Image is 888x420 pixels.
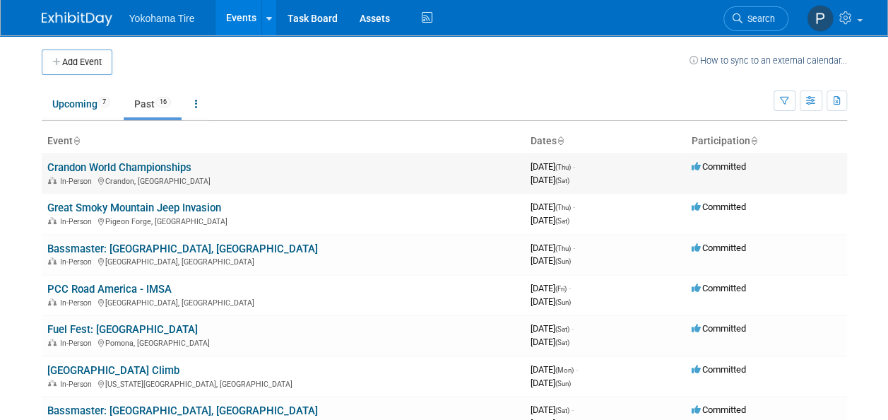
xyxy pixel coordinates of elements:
img: In-Person Event [48,257,57,264]
span: (Sun) [555,380,571,387]
span: [DATE] [531,323,574,334]
a: [GEOGRAPHIC_DATA] Climb [47,364,179,377]
a: Bassmaster: [GEOGRAPHIC_DATA], [GEOGRAPHIC_DATA] [47,404,318,417]
a: Upcoming7 [42,91,121,117]
span: In-Person [60,298,96,308]
img: ExhibitDay [42,12,112,26]
div: [US_STATE][GEOGRAPHIC_DATA], [GEOGRAPHIC_DATA] [47,378,519,389]
a: How to sync to an external calendar... [689,55,847,66]
img: In-Person Event [48,339,57,346]
div: Pigeon Forge, [GEOGRAPHIC_DATA] [47,215,519,226]
span: Committed [692,202,746,212]
span: - [573,202,575,212]
a: Past16 [124,91,182,117]
a: Sort by Participation Type [750,135,757,146]
span: [DATE] [531,296,571,307]
span: [DATE] [531,215,569,226]
div: Pomona, [GEOGRAPHIC_DATA] [47,337,519,348]
span: In-Person [60,257,96,267]
span: (Fri) [555,285,567,293]
span: [DATE] [531,378,571,388]
span: [DATE] [531,175,569,185]
span: [DATE] [531,161,575,172]
span: Committed [692,323,746,334]
span: Committed [692,404,746,415]
img: In-Person Event [48,217,57,224]
div: Crandon, [GEOGRAPHIC_DATA] [47,175,519,186]
button: Add Event [42,49,112,75]
a: Great Smoky Mountain Jeep Invasion [47,202,221,214]
span: In-Person [60,177,96,186]
th: Participation [686,129,847,153]
img: In-Person Event [48,298,57,305]
span: (Sat) [555,217,569,225]
span: [DATE] [531,337,569,347]
span: (Sat) [555,325,569,333]
span: (Sat) [555,407,569,414]
span: Yokohama Tire [129,13,195,24]
span: - [573,161,575,172]
span: [DATE] [531,364,578,375]
span: (Thu) [555,163,571,171]
img: In-Person Event [48,177,57,184]
span: 16 [155,97,171,107]
img: Paris Hull [807,5,834,32]
a: Sort by Start Date [557,135,564,146]
span: Committed [692,243,746,253]
div: [GEOGRAPHIC_DATA], [GEOGRAPHIC_DATA] [47,296,519,308]
span: Committed [692,161,746,172]
span: Committed [692,364,746,375]
a: Fuel Fest: [GEOGRAPHIC_DATA] [47,323,198,336]
span: 7 [98,97,110,107]
span: - [572,323,574,334]
span: [DATE] [531,283,571,293]
a: PCC Road America - IMSA [47,283,172,296]
a: Bassmaster: [GEOGRAPHIC_DATA], [GEOGRAPHIC_DATA] [47,243,318,255]
a: Sort by Event Name [73,135,80,146]
span: In-Person [60,217,96,226]
th: Event [42,129,525,153]
a: Crandon World Championships [47,161,191,174]
a: Search [723,6,788,31]
span: [DATE] [531,404,574,415]
div: [GEOGRAPHIC_DATA], [GEOGRAPHIC_DATA] [47,255,519,267]
th: Dates [525,129,686,153]
span: - [569,283,571,293]
span: Search [742,13,775,24]
span: [DATE] [531,202,575,212]
span: (Thu) [555,245,571,252]
span: [DATE] [531,255,571,266]
span: (Thu) [555,204,571,211]
span: (Sun) [555,257,571,265]
span: [DATE] [531,243,575,253]
img: In-Person Event [48,380,57,387]
span: (Mon) [555,366,574,374]
span: - [576,364,578,375]
span: In-Person [60,380,96,389]
span: (Sat) [555,177,569,185]
span: Committed [692,283,746,293]
span: - [572,404,574,415]
span: (Sat) [555,339,569,346]
span: In-Person [60,339,96,348]
span: (Sun) [555,298,571,306]
span: - [573,243,575,253]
